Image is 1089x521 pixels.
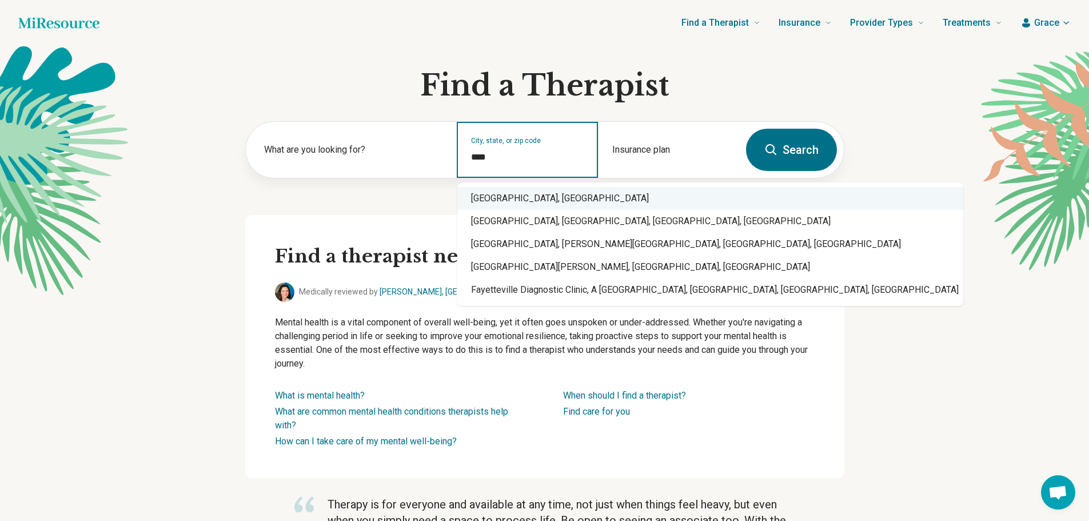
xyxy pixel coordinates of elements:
div: Fayetteville Diagnostic Clinic, A [GEOGRAPHIC_DATA], [GEOGRAPHIC_DATA], [GEOGRAPHIC_DATA], [GEOGR... [457,279,963,301]
span: Provider Types [850,15,913,31]
a: What are common mental health conditions therapists help with? [275,406,508,431]
a: Find care for you [563,406,630,417]
button: Search [746,129,837,171]
span: Find a Therapist [681,15,749,31]
span: Medically reviewed by [299,286,557,298]
span: Treatments [943,15,991,31]
div: [GEOGRAPHIC_DATA][PERSON_NAME], [GEOGRAPHIC_DATA], [GEOGRAPHIC_DATA] [457,256,963,279]
div: [GEOGRAPHIC_DATA], [PERSON_NAME][GEOGRAPHIC_DATA], [GEOGRAPHIC_DATA], [GEOGRAPHIC_DATA] [457,233,963,256]
div: [GEOGRAPHIC_DATA], [GEOGRAPHIC_DATA], [GEOGRAPHIC_DATA], [GEOGRAPHIC_DATA] [457,210,963,233]
div: Open chat [1041,475,1075,510]
a: What is mental health? [275,390,365,401]
a: Home page [18,11,99,34]
span: Insurance [779,15,820,31]
div: Suggestions [457,182,963,306]
p: Mental health is a vital component of overall well-being, yet it often goes unspoken or under-add... [275,316,815,371]
label: What are you looking for? [264,143,444,157]
h2: Find a therapist near you [275,245,815,269]
div: [GEOGRAPHIC_DATA], [GEOGRAPHIC_DATA] [457,187,963,210]
a: When should I find a therapist? [563,390,686,401]
a: [PERSON_NAME], [GEOGRAPHIC_DATA] [380,287,524,296]
a: How can I take care of my mental well-being? [275,436,457,447]
span: Grace [1034,16,1059,30]
h1: Find a Therapist [245,69,844,103]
